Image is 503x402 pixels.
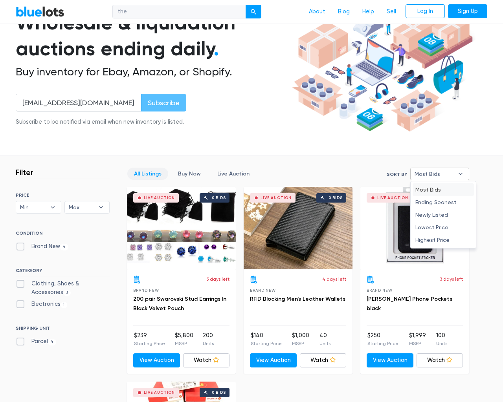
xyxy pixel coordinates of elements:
h6: CATEGORY [16,268,110,276]
input: Subscribe [141,94,186,111]
span: 3 [63,290,71,296]
p: Starting Price [134,340,165,347]
span: 1 [61,302,67,308]
div: Live Auction [144,196,175,200]
label: Brand New [16,242,68,251]
p: MSRP [409,340,426,347]
li: 40 [319,331,330,347]
a: Buy Now [171,168,207,180]
p: MSRP [292,340,309,347]
span: . [214,37,219,60]
li: $5,800 [175,331,193,347]
li: $250 [367,331,398,347]
a: Watch [183,353,230,367]
p: Starting Price [251,340,282,347]
input: Enter your email address [16,94,141,111]
p: Units [436,340,447,347]
li: Ending Soonest [413,196,474,208]
li: 200 [203,331,214,347]
h6: PRICE [16,192,110,198]
a: 200 pair Swarovski Stud Earrings In Black Velvet Pouch [133,296,226,312]
p: Units [203,340,214,347]
h6: SHIPPING UNIT [16,325,110,334]
b: ▾ [44,201,61,213]
div: Live Auction [144,391,175,395]
span: 4 [48,339,56,345]
span: Min [20,201,46,213]
span: 4 [60,244,68,250]
a: Sign Up [448,4,487,18]
div: Live Auction [261,196,292,200]
a: BlueLots [16,6,64,17]
p: Starting Price [367,340,398,347]
a: Live Auction 0 bids [360,187,469,269]
h3: Filter [16,168,33,177]
a: RFID Blocking Men's Leather Wallets [250,296,345,302]
a: Live Auction [211,168,256,180]
b: ▾ [452,168,469,180]
a: Log In [406,4,445,18]
span: Max [69,201,95,213]
div: 0 bids [212,196,226,200]
span: Brand New [133,288,159,292]
li: $239 [134,331,165,347]
p: 4 days left [322,276,346,283]
a: Blog [332,4,356,19]
a: View Auction [250,353,297,367]
a: All Listings [127,168,168,180]
b: ▾ [93,201,109,213]
li: $1,999 [409,331,426,347]
div: 0 bids [329,196,343,200]
li: Lowest Price [413,221,474,234]
div: Subscribe to be notified via email when new inventory is listed. [16,118,186,126]
h1: Wholesale & liquidation auctions ending daily [16,10,289,62]
li: Newly Listed [413,208,474,221]
input: Search for inventory [112,5,246,19]
li: 100 [436,331,447,347]
a: View Auction [367,353,413,367]
a: Watch [417,353,463,367]
p: 3 days left [206,276,229,283]
a: Live Auction 0 bids [244,187,352,269]
p: Units [319,340,330,347]
a: View Auction [133,353,180,367]
a: Sell [380,4,402,19]
li: $1,000 [292,331,309,347]
a: Live Auction 0 bids [127,187,236,269]
p: MSRP [175,340,193,347]
label: Electronics [16,300,67,309]
a: [PERSON_NAME] Phone Pockets black [367,296,452,312]
label: Clothing, Shoes & Accessories [16,280,110,296]
span: Brand New [250,288,275,292]
label: Sort By [387,171,407,178]
p: 3 days left [440,276,463,283]
li: Highest Price [413,234,474,246]
a: Help [356,4,380,19]
a: Watch [300,353,347,367]
label: Parcel [16,337,56,346]
span: Brand New [367,288,392,292]
div: Live Auction [377,196,408,200]
div: 0 bids [212,391,226,395]
h6: CONDITION [16,230,110,239]
a: About [303,4,332,19]
h2: Buy inventory for Ebay, Amazon, or Shopify. [16,65,289,79]
span: Most Bids [415,168,454,180]
li: $140 [251,331,282,347]
li: Most Bids [413,183,474,196]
